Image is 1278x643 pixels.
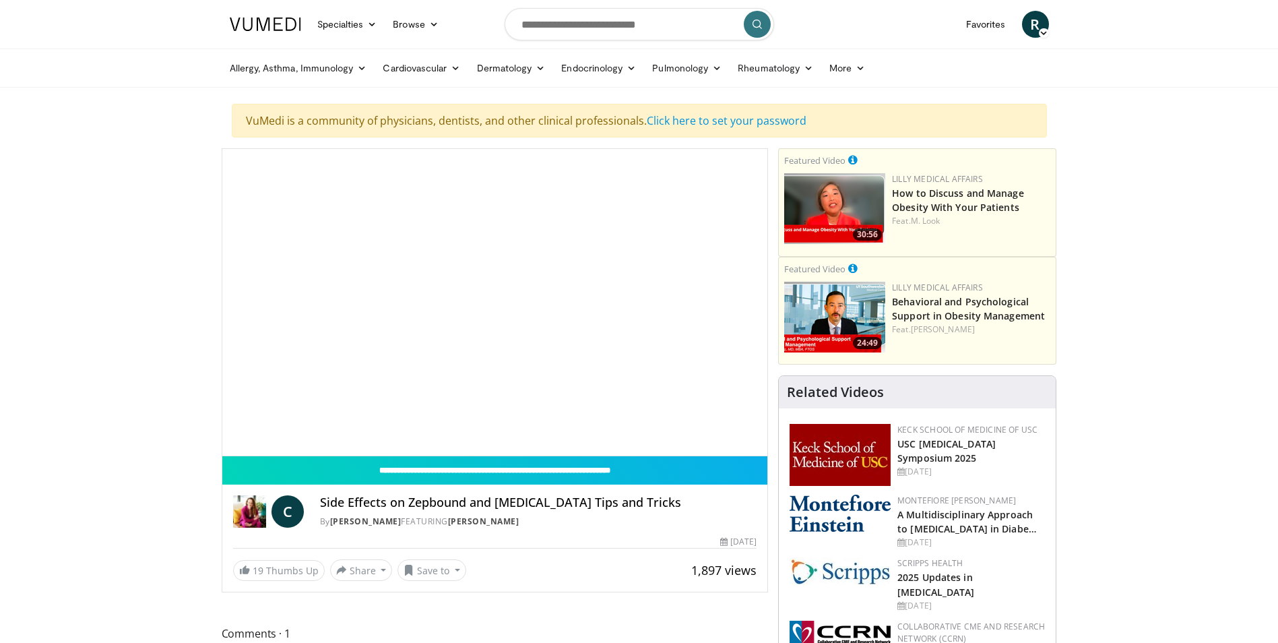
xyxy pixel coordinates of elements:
[911,324,975,335] a: [PERSON_NAME]
[222,55,375,82] a: Allergy, Asthma, Immunology
[897,495,1016,506] a: Montefiore [PERSON_NAME]
[897,437,996,464] a: USC [MEDICAL_DATA] Symposium 2025
[448,516,519,527] a: [PERSON_NAME]
[233,560,325,581] a: 19 Thumbs Up
[375,55,468,82] a: Cardiovascular
[897,571,974,598] a: 2025 Updates in [MEDICAL_DATA]
[897,537,1045,549] div: [DATE]
[892,215,1050,227] div: Feat.
[232,104,1047,137] div: VuMedi is a community of physicians, dentists, and other clinical professionals.
[730,55,821,82] a: Rheumatology
[784,154,845,166] small: Featured Video
[784,282,885,353] a: 24:49
[853,337,882,349] span: 24:49
[897,557,963,569] a: Scripps Health
[790,557,891,585] img: c9f2b0b7-b02a-4276-a72a-b0cbb4230bc1.jpg.150x105_q85_autocrop_double_scale_upscale_version-0.2.jpg
[553,55,644,82] a: Endocrinology
[892,295,1045,322] a: Behavioral and Psychological Support in Obesity Management
[309,11,385,38] a: Specialties
[222,149,768,456] video-js: Video Player
[330,559,393,581] button: Share
[320,495,757,510] h4: Side Effects on Zepbound and [MEDICAL_DATA] Tips and Tricks
[330,516,402,527] a: [PERSON_NAME]
[253,564,263,577] span: 19
[691,562,757,578] span: 1,897 views
[784,173,885,244] a: 30:56
[505,8,774,40] input: Search topics, interventions
[222,625,769,642] span: Comments 1
[892,173,983,185] a: Lilly Medical Affairs
[233,495,266,528] img: Dr. Carolynn Francavilla
[790,424,891,486] img: 7b941f1f-d101-407a-8bfa-07bd47db01ba.png.150x105_q85_autocrop_double_scale_upscale_version-0.2.jpg
[271,495,304,528] a: C
[897,424,1037,435] a: Keck School of Medicine of USC
[787,384,884,400] h4: Related Videos
[790,495,891,532] img: b0142b4c-93a1-4b58-8f91-5265c282693c.png.150x105_q85_autocrop_double_scale_upscale_version-0.2.png
[897,466,1045,478] div: [DATE]
[1022,11,1049,38] a: R
[720,536,757,548] div: [DATE]
[644,55,730,82] a: Pulmonology
[853,228,882,241] span: 30:56
[958,11,1014,38] a: Favorites
[320,516,757,528] div: By FEATURING
[892,187,1024,214] a: How to Discuss and Manage Obesity With Your Patients
[892,324,1050,336] div: Feat.
[385,11,447,38] a: Browse
[784,282,885,353] img: ba3304f6-7838-4e41-9c0f-2e31ebde6754.png.150x105_q85_crop-smart_upscale.png
[892,282,983,293] a: Lilly Medical Affairs
[230,18,301,31] img: VuMedi Logo
[784,173,885,244] img: c98a6a29-1ea0-4bd5-8cf5-4d1e188984a7.png.150x105_q85_crop-smart_upscale.png
[911,215,940,226] a: M. Look
[397,559,466,581] button: Save to
[647,113,806,128] a: Click here to set your password
[821,55,873,82] a: More
[469,55,554,82] a: Dermatology
[897,508,1037,535] a: A Multidisciplinary Approach to [MEDICAL_DATA] in Diabe…
[897,600,1045,612] div: [DATE]
[784,263,845,275] small: Featured Video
